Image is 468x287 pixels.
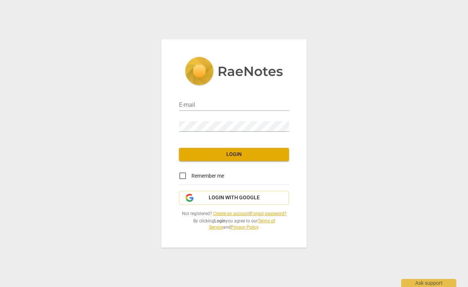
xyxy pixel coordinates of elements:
span: Login with Google [209,194,260,201]
button: Login [179,148,289,161]
a: Create an account [213,211,249,216]
b: Login [214,218,226,224]
a: Privacy Policy [231,225,258,230]
span: By clicking you agree to our and . [179,218,289,230]
a: Terms of Service [209,218,275,230]
button: Login with Google [179,191,289,205]
div: Ask support [401,279,456,287]
span: Remember me [191,172,224,180]
img: 5ac2273c67554f335776073100b6d88f.svg [185,57,283,87]
a: Forgot password? [251,211,286,216]
span: Not registered? | [179,211,289,217]
span: Login [185,151,283,158]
